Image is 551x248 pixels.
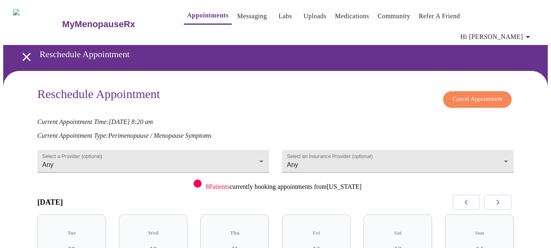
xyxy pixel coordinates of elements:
a: MyMenopauseRx [61,10,168,38]
h5: Tue [44,230,99,236]
button: open drawer [15,45,39,69]
span: Cancel Appointment [452,94,502,105]
a: Refer a Friend [419,11,460,22]
div: Any [37,150,269,173]
h5: Wed [125,230,181,236]
button: Messaging [234,8,270,24]
a: Medications [335,11,369,22]
button: Refer a Friend [415,8,463,24]
button: Community [375,8,414,24]
a: Messaging [237,11,267,22]
h5: Fri [288,230,344,236]
p: currently booking appointments from [US_STATE] [206,183,362,190]
button: Appointments [184,7,232,25]
h3: Reschedule Appointment [40,49,506,60]
h3: MyMenopauseRx [62,19,135,30]
span: 8 Patients [206,183,230,190]
div: Any [282,150,514,173]
a: Labs [278,11,292,22]
img: MyMenopauseRx Logo [13,9,61,39]
em: Current Appointment Time: [DATE] 8:20 am [37,118,153,125]
a: Appointments [187,10,228,21]
a: Uploads [303,11,327,22]
h5: Sat [370,230,426,236]
a: Community [378,11,411,22]
h3: Reschedule Appointment [37,87,160,104]
h3: [DATE] [37,198,63,207]
h5: Thu [207,230,263,236]
button: Hi [PERSON_NAME] [457,29,536,45]
em: Current Appointment Type: Perimenopause / Menopause Symptoms [37,132,211,139]
button: Labs [272,8,298,24]
button: Uploads [300,8,330,24]
h5: Sun [452,230,507,236]
button: Cancel Appointment [443,91,512,108]
button: Medications [331,8,372,24]
span: Hi [PERSON_NAME] [461,31,533,43]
